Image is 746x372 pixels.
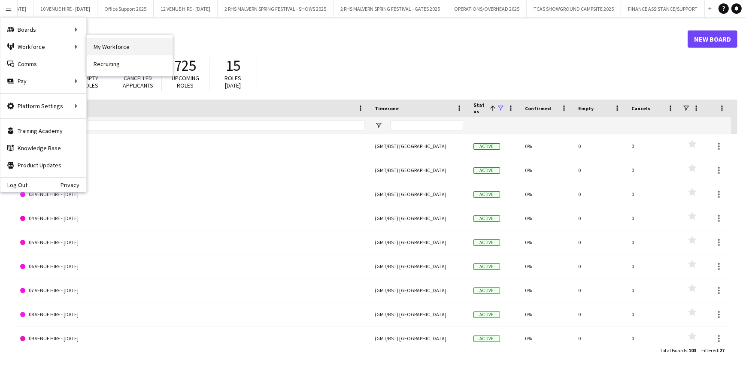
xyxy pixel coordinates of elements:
[520,182,573,206] div: 0%
[573,230,626,254] div: 0
[626,158,679,182] div: 0
[719,347,725,354] span: 27
[20,254,364,278] a: 06 VENUE HIRE - [DATE]
[688,347,696,354] span: 103
[520,327,573,350] div: 0%
[0,157,86,174] a: Product Updates
[573,327,626,350] div: 0
[473,239,500,246] span: Active
[370,302,468,326] div: (GMT/BST) [GEOGRAPHIC_DATA]
[473,167,500,174] span: Active
[33,0,97,17] button: 10 VENUE HIRE - [DATE]
[573,134,626,158] div: 0
[154,0,218,17] button: 12 VENUE HIRE - [DATE]
[578,105,594,112] span: Empty
[525,105,551,112] span: Confirmed
[573,206,626,230] div: 0
[0,97,86,115] div: Platform Settings
[20,158,364,182] a: 02 VENUE HIRE - [DATE]
[20,302,364,327] a: 08 VENUE HIRE - [DATE]
[473,143,500,150] span: Active
[626,327,679,350] div: 0
[172,74,199,89] span: Upcoming roles
[520,302,573,326] div: 0%
[0,122,86,139] a: Training Academy
[15,33,688,45] h1: Boards
[370,278,468,302] div: (GMT/BST) [GEOGRAPHIC_DATA]
[520,158,573,182] div: 0%
[20,327,364,351] a: 09 VENUE HIRE - [DATE]
[20,206,364,230] a: 04 VENUE HIRE - [DATE]
[660,342,696,359] div: :
[0,181,27,188] a: Log Out
[626,206,679,230] div: 0
[520,134,573,158] div: 0%
[36,120,364,130] input: Board name Filter Input
[626,230,679,254] div: 0
[334,0,447,17] button: 2 RHS MALVERN SPRING FESTIVAL - GATES 2025
[0,38,86,55] div: Workforce
[370,327,468,350] div: (GMT/BST) [GEOGRAPHIC_DATA]
[473,312,500,318] span: Active
[520,206,573,230] div: 0%
[0,139,86,157] a: Knowledge Base
[375,105,399,112] span: Timezone
[573,302,626,326] div: 0
[520,254,573,278] div: 0%
[20,278,364,302] a: 07 VENUE HIRE - [DATE]
[226,56,240,75] span: 15
[87,55,173,73] a: Recruiting
[473,263,500,270] span: Active
[20,134,364,158] a: 01 VENUE HIRE - [DATE]
[573,158,626,182] div: 0
[701,342,725,359] div: :
[626,134,679,158] div: 0
[527,0,621,17] button: TCAS SHOWGROUND CAMPSITE 2025
[82,74,99,89] span: Empty roles
[473,336,500,342] span: Active
[621,0,705,17] button: FINANCE ASSISTANCE/SUPPORT
[573,278,626,302] div: 0
[87,38,173,55] a: My Workforce
[370,134,468,158] div: (GMT/BST) [GEOGRAPHIC_DATA]
[520,230,573,254] div: 0%
[0,55,86,73] a: Comms
[626,278,679,302] div: 0
[370,182,468,206] div: (GMT/BST) [GEOGRAPHIC_DATA]
[473,287,500,294] span: Active
[0,21,86,38] div: Boards
[631,105,650,112] span: Cancels
[626,302,679,326] div: 0
[20,182,364,206] a: 03 VENUE HIRE - [DATE]
[61,181,86,188] a: Privacy
[175,56,197,75] span: 725
[218,0,334,17] button: 2 RHS MALVERN SPRING FESTIVAL - SHOWS 2025
[473,102,486,115] span: Status
[225,74,242,89] span: Roles [DATE]
[123,74,153,89] span: Cancelled applicants
[447,0,527,17] button: OPERATIONS/OVERHEAD 2025
[97,0,154,17] button: Office Support 2025
[473,191,500,198] span: Active
[370,158,468,182] div: (GMT/BST) [GEOGRAPHIC_DATA]
[520,278,573,302] div: 0%
[573,182,626,206] div: 0
[660,347,687,354] span: Total Boards
[573,254,626,278] div: 0
[375,121,382,129] button: Open Filter Menu
[20,230,364,254] a: 05 VENUE HIRE - [DATE]
[370,254,468,278] div: (GMT/BST) [GEOGRAPHIC_DATA]
[688,30,737,48] a: New Board
[626,254,679,278] div: 0
[626,182,679,206] div: 0
[370,230,468,254] div: (GMT/BST) [GEOGRAPHIC_DATA]
[370,206,468,230] div: (GMT/BST) [GEOGRAPHIC_DATA]
[701,347,718,354] span: Filtered
[390,120,463,130] input: Timezone Filter Input
[473,215,500,222] span: Active
[0,73,86,90] div: Pay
